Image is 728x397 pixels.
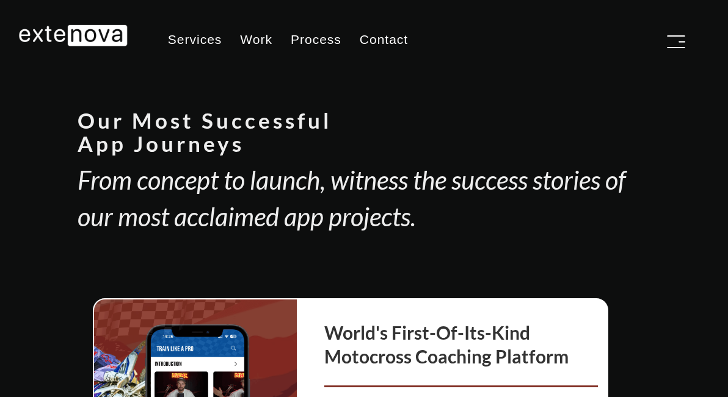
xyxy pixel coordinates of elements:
a: Services [159,24,231,55]
a: Process [282,24,351,55]
div: Our Most Successful App Journeys [78,109,650,156]
a: Work [231,24,282,55]
img: Extenova [18,24,128,46]
img: Menu [667,35,685,48]
a: Contact [351,24,417,55]
h2: World's First-of-its-Kind Motocross Coaching Platform [324,312,597,368]
div: From concept to launch, witness the success stories of our most acclaimed app projects. [78,162,650,235]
